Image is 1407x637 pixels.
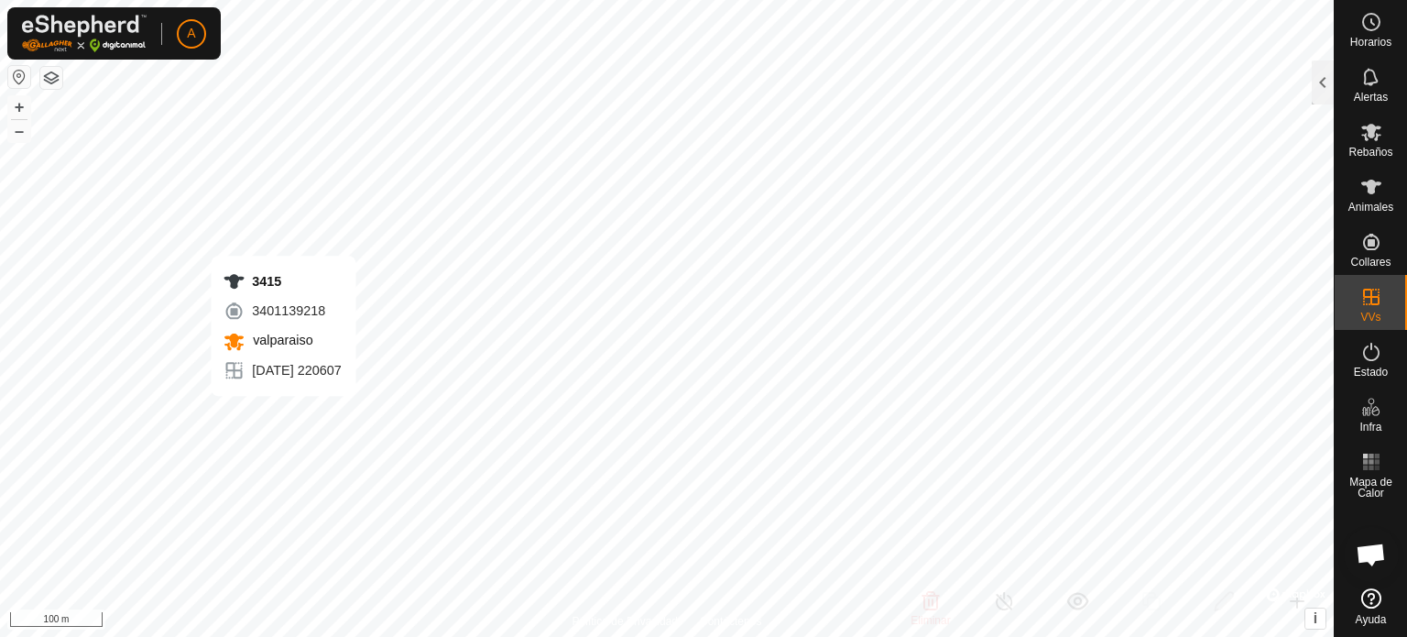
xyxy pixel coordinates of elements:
[22,15,147,52] img: Logo Gallagher
[1360,312,1380,323] span: VVs
[248,333,312,347] span: valparaiso
[223,359,341,381] div: [DATE] 220607
[1359,422,1381,433] span: Infra
[40,67,62,89] button: Capas del Mapa
[1335,581,1407,632] a: Ayuda
[1350,257,1391,268] span: Collares
[8,120,30,142] button: –
[187,24,195,43] span: A
[1354,367,1388,378] span: Estado
[1348,202,1393,213] span: Animales
[1314,610,1317,626] span: i
[1356,614,1387,625] span: Ayuda
[8,66,30,88] button: Restablecer Mapa
[8,96,30,118] button: +
[223,300,341,322] div: 3401139218
[1305,609,1325,629] button: i
[1344,527,1399,582] div: Chat abierto
[1348,147,1392,158] span: Rebaños
[1354,92,1388,103] span: Alertas
[1339,477,1402,499] span: Mapa de Calor
[223,270,341,292] div: 3415
[1350,37,1391,48] span: Horarios
[573,613,678,630] a: Política de Privacidad
[700,613,761,630] a: Contáctenos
